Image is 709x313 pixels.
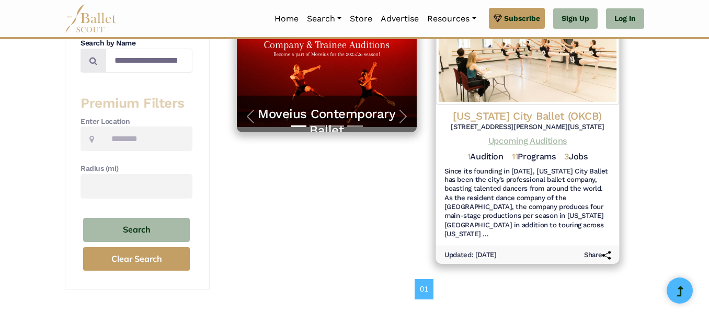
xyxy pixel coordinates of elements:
a: Advertise [376,8,423,30]
a: Sign Up [553,8,598,29]
h3: Premium Filters [81,95,192,112]
span: 11 [512,152,518,161]
button: Slide 3 [328,120,344,132]
span: 3 [564,152,569,161]
h5: Programs [512,152,556,163]
input: Search by names... [106,49,192,73]
h4: Enter Location [81,117,192,127]
a: Resources [423,8,480,30]
h4: Search by Name [81,38,192,49]
button: Search [83,218,190,242]
h6: Since its founding in [DATE], [US_STATE] City Ballet has been the city’s professional ballet comp... [444,167,610,239]
button: Slide 2 [310,120,325,132]
input: Location [102,126,192,151]
h6: Share [584,251,611,260]
h5: Audition [467,152,503,163]
span: 1 [467,152,470,161]
nav: Page navigation example [415,279,439,299]
span: Subscribe [504,13,540,24]
a: Subscribe [489,8,545,29]
a: Store [346,8,376,30]
a: Log In [606,8,644,29]
button: Clear Search [83,247,190,271]
a: Upcoming Auditions [488,136,566,146]
h4: Radius (mi) [81,164,192,174]
img: gem.svg [494,13,502,24]
button: Slide 4 [347,120,363,132]
button: Slide 1 [291,120,306,132]
a: Home [270,8,303,30]
h6: Updated: [DATE] [444,251,496,260]
h5: Jobs [564,152,587,163]
a: Search [303,8,346,30]
h4: [US_STATE] City Ballet (OKCB) [444,109,610,123]
h6: [STREET_ADDRESS][PERSON_NAME][US_STATE] [444,123,610,132]
a: 01 [415,279,433,299]
a: Moveius Contemporary Ballet [247,106,406,138]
